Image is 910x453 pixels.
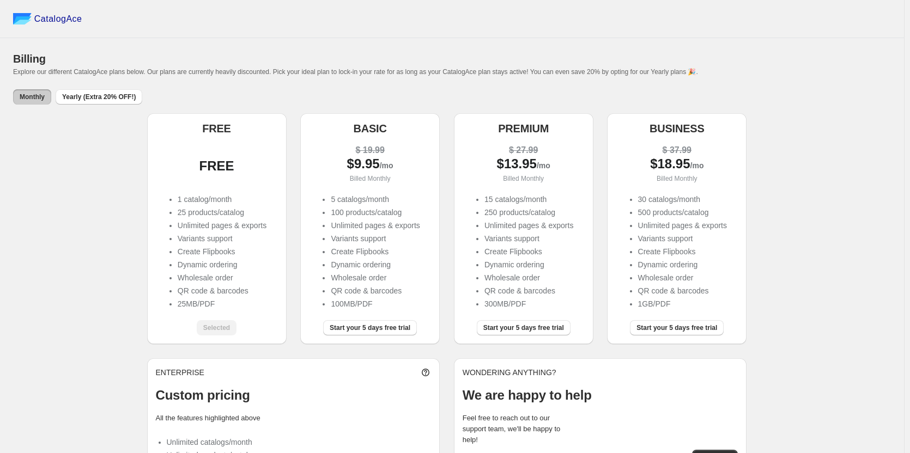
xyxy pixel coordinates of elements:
button: Start your 5 days free trial [477,320,571,335]
p: We are happy to help [463,387,738,404]
span: Start your 5 days free trial [636,323,717,332]
li: QR code & barcodes [331,285,420,296]
h5: PREMIUM [498,122,549,135]
p: Billed Monthly [463,173,585,184]
p: Billed Monthly [616,173,738,184]
img: catalog ace [13,13,32,25]
p: Feel free to reach out to our support team, we'll be happy to help! [463,413,572,445]
li: 500 products/catalog [638,207,727,218]
li: QR code & barcodes [178,285,266,296]
li: 100MB/PDF [331,298,420,309]
li: 25 products/catalog [178,207,266,218]
li: 5 catalogs/month [331,194,420,205]
div: $ 37.99 [616,145,738,156]
li: Create Flipbooks [484,246,573,257]
p: Custom pricing [156,387,432,404]
li: Unlimited pages & exports [178,220,266,231]
div: $ 9.95 [309,158,431,171]
li: 25MB/PDF [178,298,266,309]
li: QR code & barcodes [484,285,573,296]
li: 15 catalogs/month [484,194,573,205]
li: 30 catalogs/month [638,194,727,205]
li: Variants support [178,233,266,244]
li: Wholesale order [484,272,573,283]
button: Start your 5 days free trial [630,320,724,335]
p: ENTERPRISE [156,367,204,378]
div: $ 27.99 [463,145,585,156]
p: Billed Monthly [309,173,431,184]
li: 100 products/catalog [331,207,420,218]
div: FREE [156,161,278,172]
span: Billing [13,53,46,65]
span: /mo [380,161,393,170]
span: Monthly [20,93,45,101]
span: Yearly (Extra 20% OFF!) [62,93,136,101]
li: 1GB/PDF [638,298,727,309]
li: 1 catalog/month [178,194,266,205]
li: Dynamic ordering [178,259,266,270]
span: /mo [690,161,704,170]
h5: BUSINESS [650,122,705,135]
li: Variants support [484,233,573,244]
li: Wholesale order [638,272,727,283]
li: Create Flipbooks [178,246,266,257]
li: 300MB/PDF [484,298,573,309]
span: Start your 5 days free trial [483,323,564,332]
li: Wholesale order [331,272,420,283]
li: Dynamic ordering [331,259,420,270]
li: Unlimited pages & exports [638,220,727,231]
button: Yearly (Extra 20% OFF!) [56,89,142,105]
li: Dynamic ordering [638,259,727,270]
li: 250 products/catalog [484,207,573,218]
li: Dynamic ordering [484,259,573,270]
li: Create Flipbooks [331,246,420,257]
span: Explore our different CatalogAce plans below. Our plans are currently heavily discounted. Pick yo... [13,68,698,76]
li: QR code & barcodes [638,285,727,296]
li: Unlimited catalogs/month [167,437,257,448]
div: $ 18.95 [616,158,738,171]
span: CatalogAce [34,14,82,25]
p: WONDERING ANYTHING? [463,367,738,378]
li: Unlimited pages & exports [484,220,573,231]
label: All the features highlighted above [156,414,260,422]
button: Monthly [13,89,51,105]
li: Variants support [331,233,420,244]
li: Wholesale order [178,272,266,283]
li: Variants support [638,233,727,244]
h5: FREE [202,122,231,135]
h5: BASIC [353,122,386,135]
li: Unlimited pages & exports [331,220,420,231]
span: /mo [537,161,550,170]
div: $ 19.99 [309,145,431,156]
span: Start your 5 days free trial [330,323,410,332]
div: $ 13.95 [463,158,585,171]
button: Start your 5 days free trial [323,320,417,335]
li: Create Flipbooks [638,246,727,257]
